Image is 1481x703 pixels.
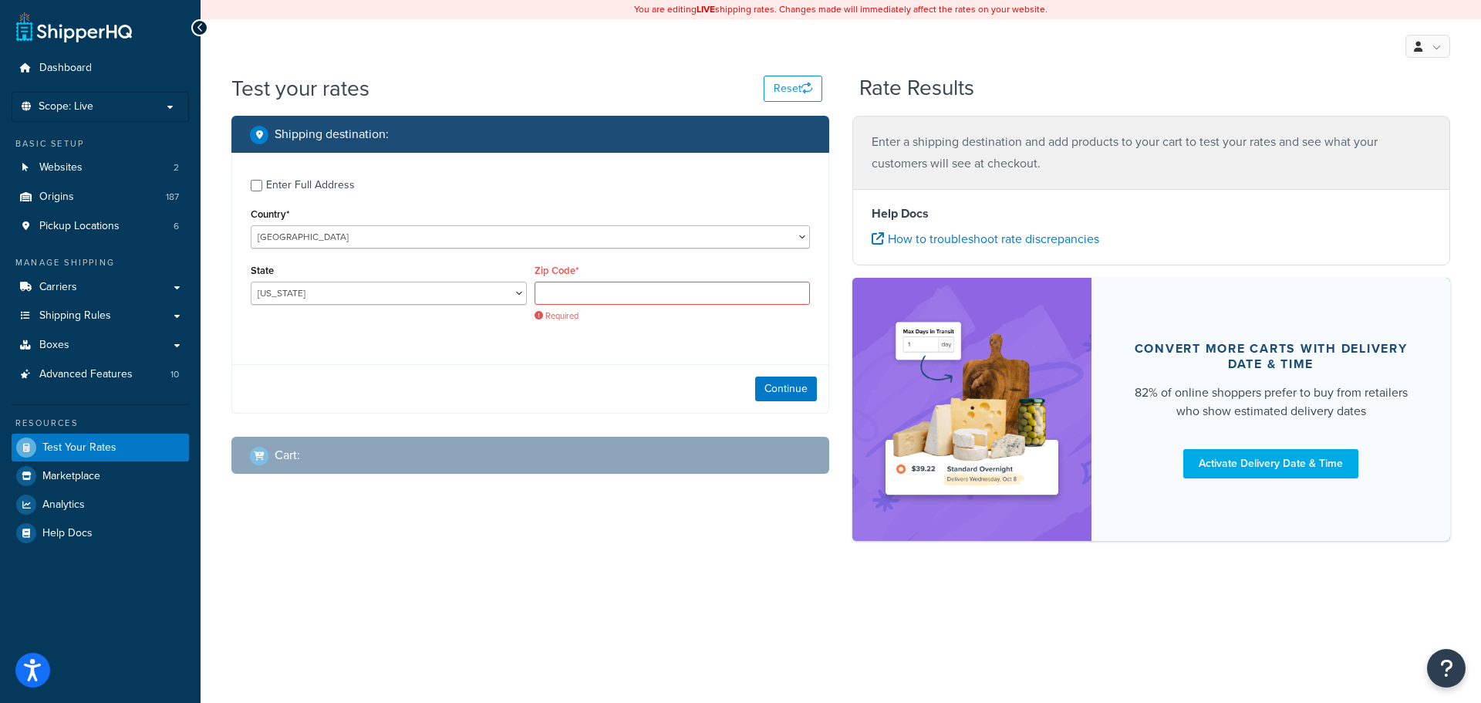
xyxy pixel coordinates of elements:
label: Country* [251,208,289,220]
div: Manage Shipping [12,256,189,269]
span: Required [535,310,811,322]
a: Websites2 [12,154,189,182]
span: Websites [39,161,83,174]
span: Pickup Locations [39,220,120,233]
span: 2 [174,161,179,174]
h4: Help Docs [872,204,1431,223]
a: Pickup Locations6 [12,212,189,241]
a: How to troubleshoot rate discrepancies [872,230,1099,248]
h2: Cart : [275,448,300,462]
span: Advanced Features [39,368,133,381]
li: Advanced Features [12,360,189,389]
span: Shipping Rules [39,309,111,323]
h1: Test your rates [231,73,369,103]
a: Shipping Rules [12,302,189,330]
label: State [251,265,274,276]
button: Reset [764,76,822,102]
a: Carriers [12,273,189,302]
span: Test Your Rates [42,441,116,455]
a: Help Docs [12,519,189,547]
a: Dashboard [12,54,189,83]
a: Advanced Features10 [12,360,189,389]
b: LIVE [697,2,715,16]
button: Continue [755,377,817,401]
a: Analytics [12,491,189,519]
div: Resources [12,417,189,430]
h2: Shipping destination : [275,127,389,141]
div: 82% of online shoppers prefer to buy from retailers who show estimated delivery dates [1128,384,1413,421]
span: Marketplace [42,470,100,483]
li: Origins [12,183,189,211]
span: Boxes [39,339,69,352]
span: 6 [174,220,179,233]
p: Enter a shipping destination and add products to your cart to test your rates and see what your c... [872,131,1431,174]
a: Marketplace [12,462,189,490]
span: Origins [39,191,74,204]
li: Pickup Locations [12,212,189,241]
span: 10 [170,368,179,381]
span: Analytics [42,499,85,512]
label: Zip Code* [535,265,579,276]
li: Websites [12,154,189,182]
img: feature-image-ddt-36eae7f7280da8017bfb280eaccd9c446f90b1fe08728e4019434db127062ab4.png [875,301,1068,518]
a: Boxes [12,331,189,360]
a: Activate Delivery Date & Time [1183,449,1358,478]
button: Open Resource Center [1427,649,1466,688]
a: Test Your Rates [12,434,189,461]
h2: Rate Results [859,76,974,100]
div: Enter Full Address [266,174,355,196]
span: Dashboard [39,62,92,75]
span: Help Docs [42,527,93,540]
a: Origins187 [12,183,189,211]
div: Convert more carts with delivery date & time [1128,341,1413,372]
span: Scope: Live [39,100,93,113]
input: Enter Full Address [251,180,262,191]
span: Carriers [39,281,77,294]
span: 187 [166,191,179,204]
div: Basic Setup [12,137,189,150]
